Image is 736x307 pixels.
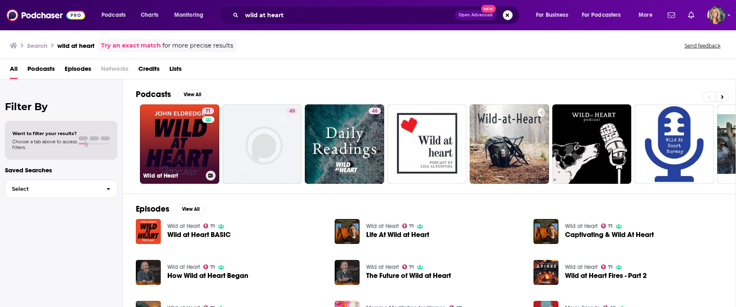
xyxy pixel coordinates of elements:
a: How Wild at Heart Began [167,272,248,279]
span: New [481,5,496,13]
a: Captivating & Wild At Heart [565,231,654,238]
button: Open AdvancedNew [455,10,496,20]
span: 71 [210,265,215,269]
span: 46 [372,107,378,115]
a: Try an exact match [101,41,161,50]
button: View All [178,90,207,99]
a: 46 [369,108,381,114]
a: 71 [202,108,214,114]
span: Select [5,186,100,192]
img: User Profile [707,6,725,24]
div: Search podcasts, credits, & more... [227,6,527,25]
p: Saved Searches [5,166,117,174]
h2: Podcasts [136,89,171,99]
span: 40 [289,107,295,115]
span: Want to filter your results? [12,131,77,136]
a: 40 [223,104,302,184]
a: Show notifications dropdown [664,8,678,22]
img: Life At Wild at Heart [335,219,360,244]
a: Podcasts [27,62,55,79]
a: 40 [286,108,298,114]
h3: Search [27,42,47,50]
a: All [10,62,18,79]
button: open menu [576,9,633,22]
a: Episodes [65,62,91,79]
span: Charts [141,9,158,21]
a: Wild at Heart [366,264,399,271]
a: 71 [203,223,215,228]
span: Choose a tab above to access filters. [12,139,77,150]
a: 71 [203,264,215,269]
a: Wild at Heart [565,264,598,271]
h2: Filter By [5,101,117,113]
span: Wild at Heart Fires - Part 2 [565,272,647,279]
h2: Episodes [136,204,169,214]
a: Wild at Heart [366,223,399,230]
img: Podchaser - Follow, Share and Rate Podcasts [7,7,85,23]
img: Wild at Heart BASIC [136,219,161,244]
a: Credits [138,62,160,79]
span: 71 [608,265,612,269]
button: Select [5,180,117,198]
img: Captivating & Wild At Heart [533,219,558,244]
a: Charts [135,9,163,22]
button: open menu [530,9,578,22]
a: EpisodesView All [136,204,205,214]
button: open menu [96,9,136,22]
span: 71 [210,224,215,228]
button: open menu [169,9,214,22]
img: Wild at Heart Fires - Part 2 [533,260,558,285]
span: More [639,9,653,21]
a: 71 [402,264,414,269]
a: Wild at Heart [167,264,200,271]
a: Wild at Heart [167,223,200,230]
a: 71Wild at Heart [140,104,219,184]
span: For Podcasters [582,9,621,21]
h3: wild at heart [57,42,95,50]
a: 71 [601,223,613,228]
span: Open Advanced [459,13,493,17]
span: 71 [409,265,414,269]
a: Wild at Heart [565,223,598,230]
button: Send feedback [682,42,723,49]
button: open menu [633,9,663,22]
a: Lists [169,62,182,79]
span: for more precise results [162,41,233,50]
a: The Future of Wild at Heart [366,272,451,279]
span: 71 [608,224,612,228]
h3: Wild at Heart [143,172,203,179]
a: PodcastsView All [136,89,207,99]
a: Life At Wild at Heart [366,231,429,238]
span: 71 [205,107,211,115]
button: Show profile menu [707,6,725,24]
span: Logged in as lisa.beech [707,6,725,24]
img: The Future of Wild at Heart [335,260,360,285]
a: 71 [601,264,613,269]
a: 46 [305,104,384,184]
span: Monitoring [174,9,203,21]
button: View All [176,204,205,214]
span: Networks [101,62,128,79]
img: How Wild at Heart Began [136,260,161,285]
span: 71 [409,224,414,228]
input: Search podcasts, credits, & more... [242,9,455,22]
a: Show notifications dropdown [685,8,698,22]
a: 71 [402,223,414,228]
span: Podcasts [101,9,126,21]
a: Wild at Heart BASIC [167,231,231,238]
span: For Business [536,9,568,21]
